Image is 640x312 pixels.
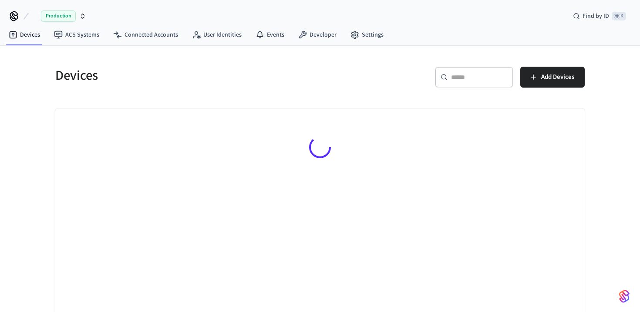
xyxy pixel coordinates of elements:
a: Connected Accounts [106,27,185,43]
a: Devices [2,27,47,43]
a: Settings [344,27,391,43]
span: Add Devices [541,71,574,83]
a: User Identities [185,27,249,43]
span: Find by ID [583,12,609,20]
button: Add Devices [520,67,585,88]
img: SeamLogoGradient.69752ec5.svg [619,289,630,303]
div: Find by ID⌘ K [566,8,633,24]
h5: Devices [55,67,315,85]
a: ACS Systems [47,27,106,43]
span: ⌘ K [612,12,626,20]
span: Production [41,10,76,22]
a: Events [249,27,291,43]
a: Developer [291,27,344,43]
